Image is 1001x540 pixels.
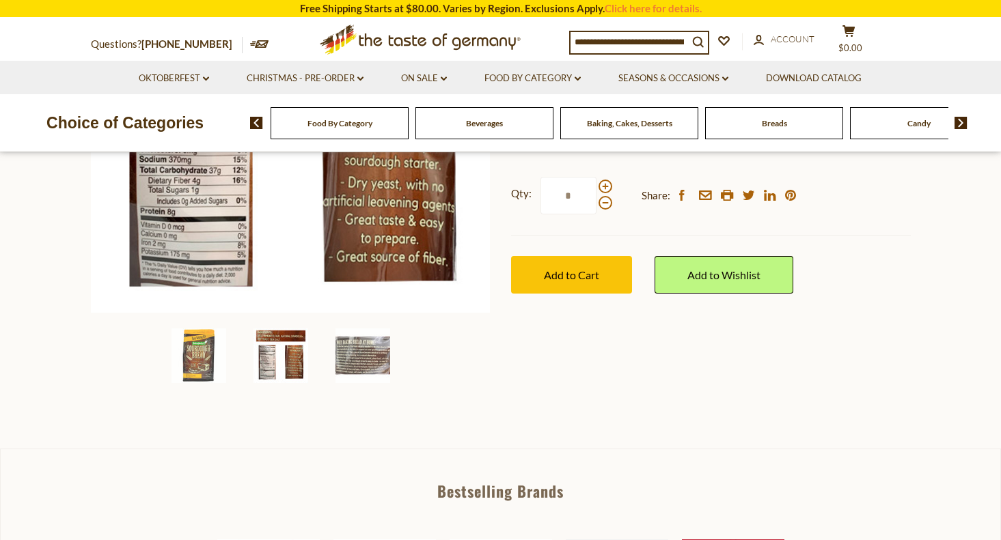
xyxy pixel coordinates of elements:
[605,2,702,14] a: Click here for details.
[829,25,870,59] button: $0.00
[307,118,372,128] a: Food By Category
[335,328,390,383] img: Seitenbacher German Sourdough Bread Mix, 19.0 oz.
[771,33,814,44] span: Account
[540,177,597,214] input: Qty:
[766,71,862,86] a: Download Catalog
[466,118,503,128] a: Beverages
[247,71,364,86] a: Christmas - PRE-ORDER
[91,35,243,53] p: Questions?
[139,71,209,86] a: Oktoberfest
[642,187,670,204] span: Share:
[618,71,728,86] a: Seasons & Occasions
[1,483,1000,498] div: Bestselling Brands
[544,268,599,281] span: Add to Cart
[907,118,931,128] a: Candy
[655,256,793,294] a: Add to Wishlist
[511,185,532,202] strong: Qty:
[955,117,968,129] img: next arrow
[838,42,862,53] span: $0.00
[253,328,308,383] img: Seitenbacher German Sourdough Bread Mix, 19.0 oz.
[754,32,814,47] a: Account
[401,71,447,86] a: On Sale
[250,117,263,129] img: previous arrow
[511,256,632,294] button: Add to Cart
[484,71,581,86] a: Food By Category
[587,118,672,128] a: Baking, Cakes, Desserts
[141,38,232,50] a: [PHONE_NUMBER]
[762,118,787,128] a: Breads
[172,328,226,383] img: Seitenbacher German Sourdough Bread Mix, 19.0 oz.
